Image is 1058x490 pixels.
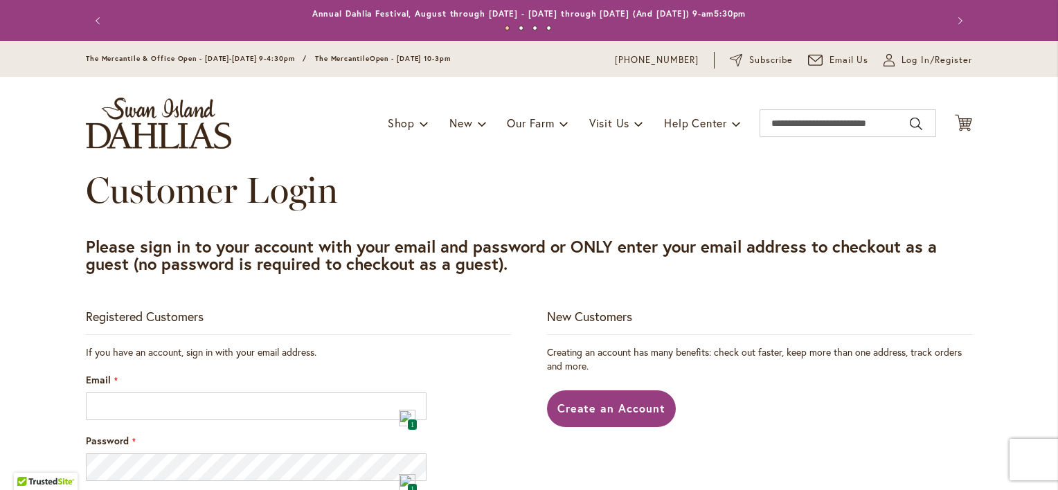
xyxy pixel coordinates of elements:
[407,419,418,430] span: 1
[589,116,629,130] span: Visit Us
[730,53,793,67] a: Subscribe
[519,26,523,30] button: 2 of 4
[944,7,972,35] button: Next
[312,8,746,19] a: Annual Dahlia Festival, August through [DATE] - [DATE] through [DATE] (And [DATE]) 9-am5:30pm
[884,53,972,67] a: Log In/Register
[86,7,114,35] button: Previous
[86,98,231,149] a: store logo
[370,54,451,63] span: Open - [DATE] 10-3pm
[388,116,415,130] span: Shop
[86,434,129,447] span: Password
[547,390,676,427] a: Create an Account
[547,308,632,325] strong: New Customers
[449,116,472,130] span: New
[86,308,204,325] strong: Registered Customers
[86,168,338,212] span: Customer Login
[808,53,869,67] a: Email Us
[399,410,415,426] img: npw-badge-icon.svg
[546,26,551,30] button: 4 of 4
[902,53,972,67] span: Log In/Register
[505,26,510,30] button: 1 of 4
[664,116,727,130] span: Help Center
[86,235,937,275] strong: Please sign in to your account with your email and password or ONLY enter your email address to c...
[86,54,370,63] span: The Mercantile & Office Open - [DATE]-[DATE] 9-4:30pm / The Mercantile
[830,53,869,67] span: Email Us
[557,401,666,415] span: Create an Account
[86,373,111,386] span: Email
[547,345,972,373] p: Creating an account has many benefits: check out faster, keep more than one address, track orders...
[532,26,537,30] button: 3 of 4
[86,345,511,359] div: If you have an account, sign in with your email address.
[507,116,554,130] span: Our Farm
[615,53,699,67] a: [PHONE_NUMBER]
[749,53,793,67] span: Subscribe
